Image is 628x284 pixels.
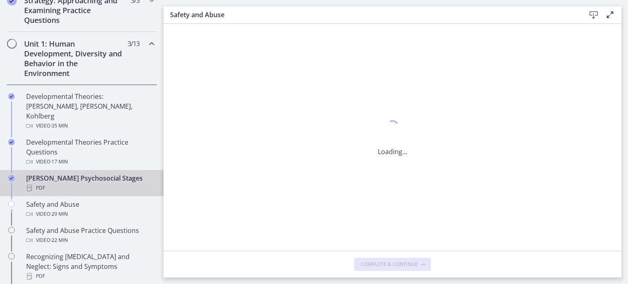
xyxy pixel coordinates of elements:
[26,252,154,281] div: Recognizing [MEDICAL_DATA] and Neglect: Signs and Symptoms
[26,199,154,219] div: Safety and Abuse
[26,183,154,193] div: PDF
[26,137,154,167] div: Developmental Theories Practice Questions
[26,271,154,281] div: PDF
[50,157,68,167] span: · 17 min
[50,209,68,219] span: · 29 min
[26,235,154,245] div: Video
[8,175,15,181] i: Completed
[26,92,154,131] div: Developmental Theories: [PERSON_NAME], [PERSON_NAME], Kohlberg
[50,121,68,131] span: · 35 min
[26,121,154,131] div: Video
[26,226,154,245] div: Safety and Abuse Practice Questions
[378,118,407,137] div: 1
[26,209,154,219] div: Video
[170,10,572,20] h3: Safety and Abuse
[24,39,124,78] h2: Unit 1: Human Development, Diversity and Behavior in the Environment
[378,147,407,157] p: Loading...
[361,261,418,268] span: Complete & continue
[26,157,154,167] div: Video
[354,258,431,271] button: Complete & continue
[50,235,68,245] span: · 22 min
[8,139,15,145] i: Completed
[8,93,15,100] i: Completed
[26,173,154,193] div: [PERSON_NAME] Psychosocial Stages
[128,39,139,49] span: 3 / 13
